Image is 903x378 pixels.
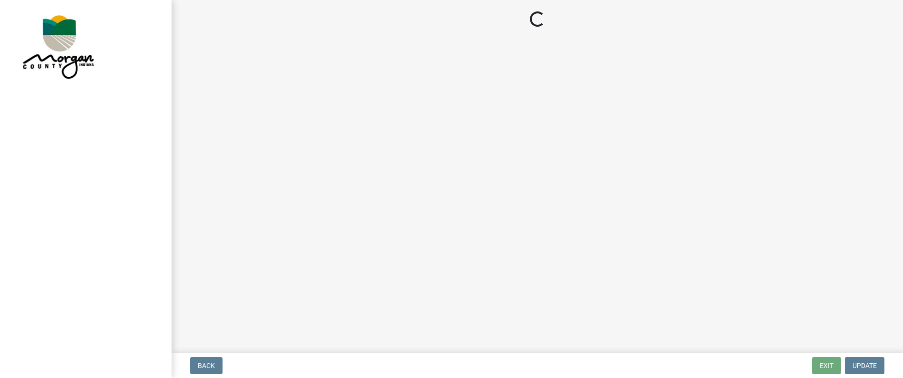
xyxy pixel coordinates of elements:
img: Morgan County, Indiana [19,10,96,82]
button: Back [190,357,223,374]
span: Back [198,362,215,369]
button: Update [845,357,884,374]
button: Exit [812,357,841,374]
span: Update [852,362,877,369]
